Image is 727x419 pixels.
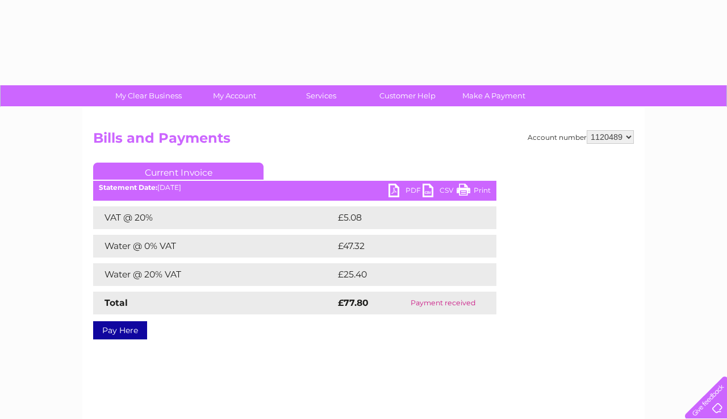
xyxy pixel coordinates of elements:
[447,85,541,106] a: Make A Payment
[361,85,454,106] a: Customer Help
[388,184,423,200] a: PDF
[335,235,473,258] td: £47.32
[335,263,474,286] td: £25.40
[105,297,128,308] strong: Total
[335,206,470,229] td: £5.08
[93,235,335,258] td: Water @ 0% VAT
[102,85,195,106] a: My Clear Business
[188,85,282,106] a: My Account
[274,85,368,106] a: Services
[93,321,147,339] a: Pay Here
[528,130,634,144] div: Account number
[338,297,369,308] strong: £77.80
[423,184,457,200] a: CSV
[93,130,634,152] h2: Bills and Payments
[390,292,496,314] td: Payment received
[93,206,335,229] td: VAT @ 20%
[457,184,491,200] a: Print
[93,184,496,192] div: [DATE]
[93,263,335,286] td: Water @ 20% VAT
[99,183,157,192] b: Statement Date:
[93,163,264,180] a: Current Invoice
